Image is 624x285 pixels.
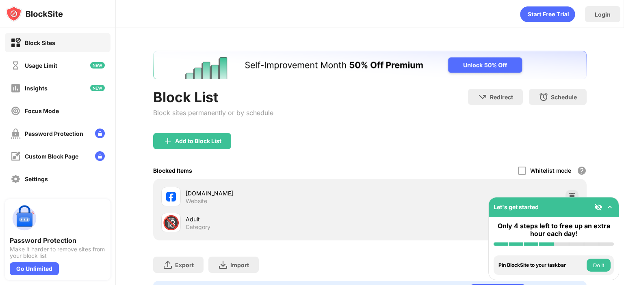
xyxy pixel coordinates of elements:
[230,261,249,268] div: Import
[11,38,21,48] img: block-on.svg
[186,197,207,205] div: Website
[90,85,105,91] img: new-icon.svg
[186,223,210,231] div: Category
[530,167,571,174] div: Whitelist mode
[6,6,63,22] img: logo-blocksite.svg
[90,62,105,69] img: new-icon.svg
[25,176,48,182] div: Settings
[606,203,614,211] img: omni-setup-toggle.svg
[175,261,194,268] div: Export
[25,130,83,137] div: Password Protection
[11,174,21,184] img: settings-off.svg
[10,204,39,233] img: push-password-protection.svg
[10,262,59,275] div: Go Unlimited
[25,153,78,160] div: Custom Block Page
[494,222,614,238] div: Only 4 steps left to free up an extra hour each day!
[153,51,587,79] iframe: Banner
[490,94,513,101] div: Redirect
[153,109,273,117] div: Block sites permanently or by schedule
[25,62,57,69] div: Usage Limit
[10,246,106,259] div: Make it harder to remove sites from your block list
[25,85,48,92] div: Insights
[551,94,577,101] div: Schedule
[186,215,370,223] div: Adult
[175,138,221,144] div: Add to Block List
[95,129,105,138] img: lock-menu.svg
[595,11,611,18] div: Login
[153,89,273,105] div: Block List
[498,262,585,268] div: Pin BlockSite to your taskbar
[162,214,180,231] div: 🔞
[520,6,575,22] div: animation
[11,60,21,71] img: time-usage-off.svg
[11,83,21,93] img: insights-off.svg
[186,189,370,197] div: [DOMAIN_NAME]
[11,129,21,139] img: password-protection-off.svg
[10,236,106,244] div: Password Protection
[11,151,21,161] img: customize-block-page-off.svg
[25,107,59,114] div: Focus Mode
[153,167,192,174] div: Blocked Items
[11,106,21,116] img: focus-off.svg
[166,192,176,201] img: favicons
[594,203,602,211] img: eye-not-visible.svg
[95,151,105,161] img: lock-menu.svg
[494,204,539,210] div: Let's get started
[25,39,55,46] div: Block Sites
[587,259,611,272] button: Do it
